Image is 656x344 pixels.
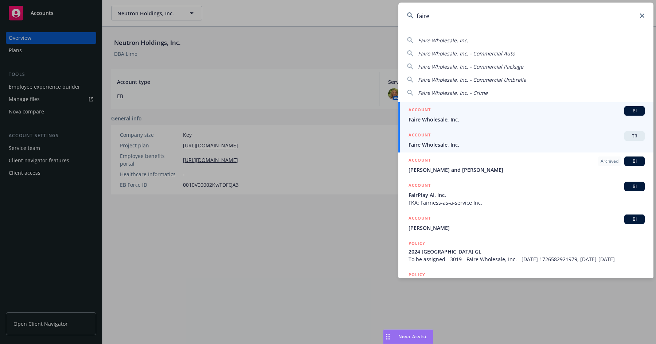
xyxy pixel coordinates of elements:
[418,76,526,83] span: Faire Wholesale, Inc. - Commercial Umbrella
[409,166,645,174] span: [PERSON_NAME] and [PERSON_NAME]
[627,158,642,165] span: BI
[409,141,645,148] span: Faire Wholesale, Inc.
[398,178,653,210] a: ACCOUNTBIFairPlay AI, Inc.FKA: Fairness-as-a-service Inc.
[627,133,642,139] span: TR
[627,183,642,190] span: BI
[418,37,468,44] span: Faire Wholesale, Inc.
[409,248,645,255] span: 2024 [GEOGRAPHIC_DATA] GL
[409,106,431,115] h5: ACCOUNT
[398,236,653,267] a: POLICY2024 [GEOGRAPHIC_DATA] GLTo be assigned - 3019 - Faire Wholesale, Inc. - [DATE] 17265829219...
[409,191,645,199] span: FairPlay AI, Inc.
[418,50,515,57] span: Faire Wholesale, Inc. - Commercial Auto
[409,116,645,123] span: Faire Wholesale, Inc.
[418,89,488,96] span: Faire Wholesale, Inc. - Crime
[601,158,618,165] span: Archived
[398,127,653,152] a: ACCOUNTTRFaire Wholesale, Inc.
[409,255,645,263] span: To be assigned - 3019 - Faire Wholesale, Inc. - [DATE] 1726582921979, [DATE]-[DATE]
[398,210,653,236] a: ACCOUNTBI[PERSON_NAME]
[398,267,653,298] a: POLICY
[418,63,523,70] span: Faire Wholesale, Inc. - Commercial Package
[398,102,653,127] a: ACCOUNTBIFaire Wholesale, Inc.
[409,156,431,165] h5: ACCOUNT
[398,333,427,340] span: Nova Assist
[398,3,653,29] input: Search...
[627,108,642,114] span: BI
[409,224,645,232] span: [PERSON_NAME]
[409,131,431,140] h5: ACCOUNT
[409,199,645,206] span: FKA: Fairness-as-a-service Inc.
[409,240,425,247] h5: POLICY
[409,182,431,190] h5: ACCOUNT
[409,214,431,223] h5: ACCOUNT
[383,330,393,344] div: Drag to move
[398,152,653,178] a: ACCOUNTArchivedBI[PERSON_NAME] and [PERSON_NAME]
[383,329,433,344] button: Nova Assist
[627,216,642,223] span: BI
[409,271,425,278] h5: POLICY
